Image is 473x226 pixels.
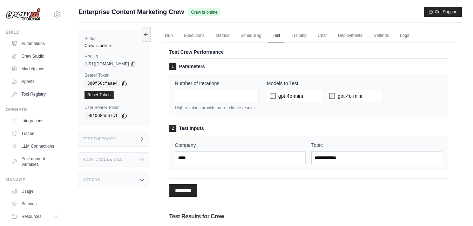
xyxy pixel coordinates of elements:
[85,79,120,88] code: 3d0f50cfaae4
[438,192,473,226] iframe: Chat Widget
[6,30,61,35] div: Build
[8,128,61,139] a: Traces
[85,43,143,49] div: Crew is online
[175,105,258,111] p: Higher values provide more reliable results
[278,92,303,99] span: gpt-4o-mini
[6,177,61,183] div: Manage
[211,28,234,43] a: Metrics
[85,54,143,60] label: API URL
[8,115,61,127] a: Integrations
[424,7,462,17] button: Get Support
[8,141,61,152] a: LLM Connections
[313,28,331,43] a: Chat
[396,28,413,43] a: Logs
[8,38,61,49] a: Automations
[338,92,362,99] span: gpt-4o-mini
[334,28,367,43] a: Deployments
[236,28,265,43] a: Scheduling
[287,28,311,43] a: Training
[8,186,61,197] a: Usage
[85,72,143,78] label: Bearer Token
[169,63,448,70] h3: Parameters
[8,153,61,170] a: Environment Variables
[311,142,442,149] label: Topic
[370,28,393,43] a: Settings
[8,51,61,62] a: Crew Studio
[169,49,448,56] p: Test Crew Performance
[6,107,61,112] div: Operate
[270,93,276,99] input: gpt-4o-mini
[79,7,184,17] span: Enterprise Content Marketing Crew
[267,80,442,87] label: Models to Test
[268,28,284,43] a: Test
[8,89,61,100] a: Tool Registry
[169,125,176,132] span: 2
[83,157,122,162] h3: Additional Details
[180,28,209,43] a: Executions
[8,211,61,222] button: Resources
[21,214,41,219] span: Resources
[169,63,176,70] span: 1
[83,178,100,182] h3: Actions
[83,137,116,141] h3: Test Endpoints
[6,8,41,21] img: Logo
[175,142,306,149] label: Company
[169,212,448,221] h3: Test Results for Crew
[169,125,448,132] h3: Test Inputs
[85,91,114,99] a: Reset Token
[85,112,120,120] code: 961068a567c1
[8,76,61,87] a: Agents
[85,36,143,41] label: Status
[161,28,177,43] a: Run
[8,63,61,75] a: Marketplace
[329,93,335,99] input: gpt-4o-mini
[188,8,220,16] span: Crew is online
[175,80,258,87] label: Number of Iterations
[85,105,143,110] label: User Bearer Token
[8,198,61,209] a: Settings
[85,61,129,67] span: [URL][DOMAIN_NAME]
